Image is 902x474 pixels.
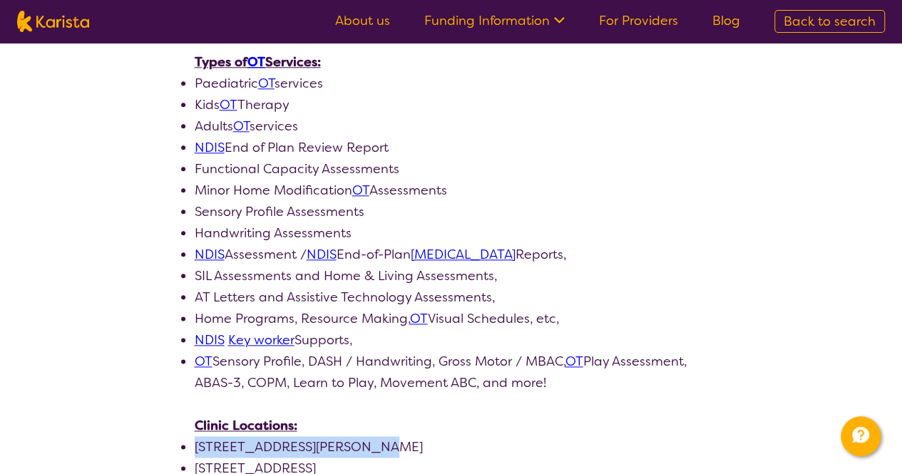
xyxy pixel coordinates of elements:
li: [STREET_ADDRESS][PERSON_NAME] [195,436,708,458]
a: NDIS [195,331,225,349]
a: OT [195,353,212,370]
li: AT Letters and Assistive Technology Assessments, [195,287,708,308]
a: OT [352,182,369,199]
button: Channel Menu [841,416,881,456]
li: Kids Therapy [195,94,708,115]
a: OT [233,118,250,135]
a: Blog [712,12,740,29]
li: Sensory Profile, DASH / Handwriting, Gross Motor / MBAC, Play Assessment, ABAS-3, COPM, Learn to ... [195,351,708,393]
a: About us [335,12,390,29]
a: NDIS [195,246,225,263]
a: OT [410,310,428,327]
li: Supports, [195,329,708,351]
li: Paediatric services [195,73,708,94]
span: Back to search [784,13,876,30]
a: Back to search [774,10,885,33]
li: End of Plan Review Report [195,137,708,158]
u: Types of Services: [195,53,321,71]
li: Adults services [195,115,708,137]
a: OT [220,96,237,113]
li: Sensory Profile Assessments [195,201,708,222]
li: SIL Assessments and Home & Living Assessments, [195,265,708,287]
li: Home Programs, Resource Making, Visual Schedules, etc, [195,308,708,329]
a: NDIS [195,139,225,156]
a: Key worker [228,331,294,349]
a: NDIS [307,246,337,263]
a: For Providers [599,12,678,29]
a: Funding Information [424,12,565,29]
li: Minor Home Modification Assessments [195,180,708,201]
img: Karista logo [17,11,89,32]
li: Functional Capacity Assessments [195,158,708,180]
li: Handwriting Assessments [195,222,708,244]
a: OT [565,353,583,370]
u: Clinic Locations: [195,417,297,434]
a: OT [247,53,265,71]
li: Assessment / End-of-Plan Reports, [195,244,708,265]
a: OT [258,75,275,92]
a: [MEDICAL_DATA] [411,246,516,263]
